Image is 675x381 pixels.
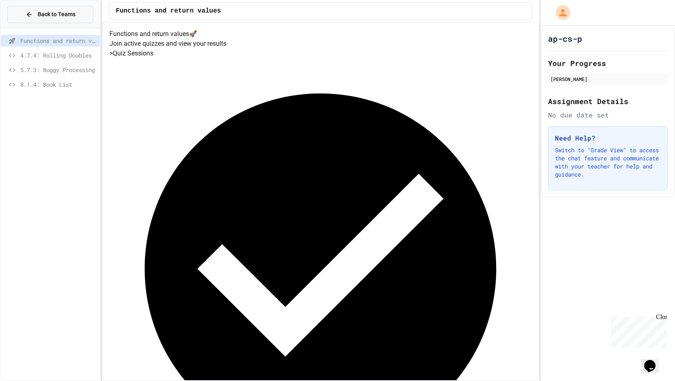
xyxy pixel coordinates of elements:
[548,110,668,120] div: No due date set
[555,146,661,179] p: Switch to "Grade View" to access the chat feature and communicate with your teacher for help and ...
[20,51,97,60] span: 4.7.4: Rolling Doubles
[116,6,221,16] span: Functions and return values
[641,349,667,373] iframe: chat widget
[3,3,56,51] div: Chat with us now!Close
[110,39,531,49] p: Join active quizzes and view your results
[7,6,93,23] button: Back to Teams
[20,80,97,89] span: 8.1.4: Book List
[38,10,75,19] span: Back to Teams
[547,3,572,22] div: My Account
[555,133,661,143] h3: Need Help?
[550,75,665,83] div: [PERSON_NAME]
[20,36,97,45] span: Functions and return values
[20,66,97,74] span: 5.7.3: Buggy Processing
[110,49,531,58] h5: > Quiz Sessions
[548,57,668,69] h2: Your Progress
[548,33,582,44] h1: ap-cs-p
[110,29,531,39] h4: Functions and return values 🚀
[608,313,667,348] iframe: chat widget
[548,96,668,107] h2: Assignment Details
